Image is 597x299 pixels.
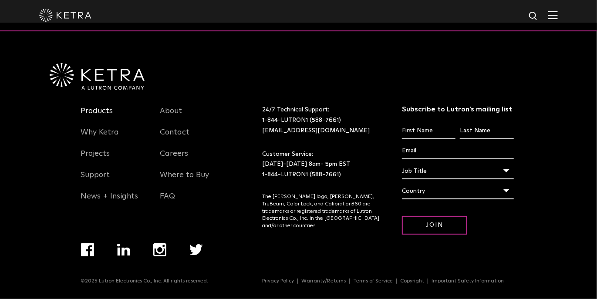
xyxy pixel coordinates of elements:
[548,11,558,19] img: Hamburger%20Nav.svg
[39,9,91,22] img: ketra-logo-2019-white
[402,105,514,114] h3: Subscribe to Lutron’s mailing list
[460,123,513,139] input: Last Name
[160,106,182,126] a: About
[189,244,203,255] img: twitter
[262,128,370,134] a: [EMAIL_ADDRESS][DOMAIN_NAME]
[402,216,467,235] input: Join
[81,191,138,212] a: News + Insights
[262,105,380,136] p: 24/7 Technical Support:
[262,149,380,180] p: Customer Service: [DATE]-[DATE] 8am- 5pm EST
[81,243,94,256] img: facebook
[528,11,539,22] img: search icon
[402,163,514,179] div: Job Title
[262,171,341,178] a: 1-844-LUTRON1 (588-7661)
[160,149,188,169] a: Careers
[298,279,350,284] a: Warranty/Returns
[160,191,175,212] a: FAQ
[160,105,226,212] div: Navigation Menu
[50,63,145,90] img: Ketra-aLutronCo_White_RGB
[81,149,110,169] a: Projects
[153,243,166,256] img: instagram
[402,183,514,199] div: Country
[81,105,147,212] div: Navigation Menu
[81,278,209,284] p: ©2025 Lutron Electronics Co., Inc. All rights reserved.
[81,106,113,126] a: Products
[160,128,189,148] a: Contact
[262,193,380,230] p: The [PERSON_NAME] logo, [PERSON_NAME], TruBeam, Color Lock, and Calibration360 are trademarks or ...
[402,123,455,139] input: First Name
[428,279,507,284] a: Important Safety Information
[81,243,226,278] div: Navigation Menu
[262,278,516,284] div: Navigation Menu
[81,170,110,190] a: Support
[402,143,514,159] input: Email
[259,279,298,284] a: Privacy Policy
[262,117,341,123] a: 1-844-LUTRON1 (588-7661)
[117,244,131,256] img: linkedin
[81,128,119,148] a: Why Ketra
[350,279,397,284] a: Terms of Service
[397,279,428,284] a: Copyright
[160,170,209,190] a: Where to Buy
